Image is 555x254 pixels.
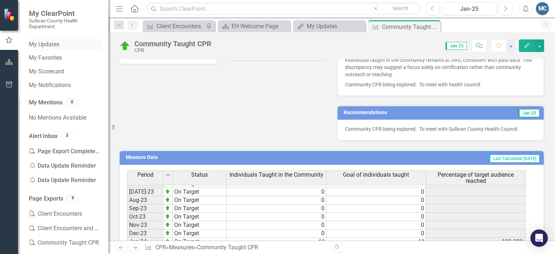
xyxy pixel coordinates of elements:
[295,22,363,31] a: My Updates
[326,196,426,205] td: 0
[29,54,101,62] a: My Favorites
[127,196,163,205] td: Aug-23
[426,238,526,246] td: 100.00%
[127,238,163,246] td: Jan-24
[382,22,439,31] div: Community Taught CPR
[345,42,536,79] p: In [DATE], the Sullivan County Health Department certified 29 individuals, a significant improvem...
[232,22,288,31] div: EH Welcome Page
[134,40,211,48] div: Community Taught CPR
[227,196,326,205] td: 0
[29,221,101,236] a: Client Encounters and Labs
[127,221,163,229] td: Nov-23
[145,244,326,252] div: » »
[165,197,171,203] img: zOikAAAAAElFTkSuQmCC
[156,22,204,31] div: Client Encounters
[173,229,227,238] td: On Target
[444,5,494,13] div: Jan-25
[227,188,326,196] td: 0
[343,172,409,178] span: Goal of individuals taught
[227,205,326,213] td: 0
[155,244,166,251] a: CPR
[29,144,101,159] div: Page Export Completed: Client Encounters
[29,132,57,141] a: Alert Inbox
[227,213,326,221] td: 0
[227,221,326,229] td: 0
[307,22,363,31] div: My Updates
[326,221,426,229] td: 0
[29,99,63,107] a: My Mentions
[126,155,285,160] h3: Measure Data
[173,221,227,229] td: On Target
[326,213,426,221] td: 0
[518,109,539,117] span: Jan-25
[165,230,171,236] img: zOikAAAAAElFTkSuQmCC
[29,236,101,250] a: Community Taught CPR
[344,110,474,115] h3: Recommendations
[134,48,211,53] div: CPR
[326,238,426,246] td: 44
[326,188,426,196] td: 0
[446,42,467,50] span: Jan-25
[489,155,539,163] span: Last Calculated [DATE]
[165,222,171,228] img: zOikAAAAAElFTkSuQmCC
[441,2,497,15] button: Jan-25
[173,196,227,205] td: On Target
[530,229,548,247] div: Open Intercom Messenger
[127,229,163,238] td: Dec-23
[345,79,536,88] p: Community CPR being explored. To meet with health council.
[29,195,63,203] a: Page Exports
[165,214,171,219] img: zOikAAAAAElFTkSuQmCC
[146,3,420,15] input: Search ClearPoint...
[326,229,426,238] td: 0
[227,238,326,246] td: 44
[173,213,227,221] td: On Target
[173,188,227,196] td: On Target
[393,5,408,11] span: Search
[4,8,16,21] img: ClearPoint Strategy
[67,195,78,201] div: 9
[326,205,426,213] td: 0
[66,99,78,105] div: 0
[145,22,204,31] a: Client Encounters
[165,205,171,211] img: zOikAAAAAElFTkSuQmCC
[165,189,171,194] img: zOikAAAAAElFTkSuQmCC
[29,81,101,90] a: My Notifications
[169,244,194,251] a: Measures
[173,238,227,246] td: On Target
[383,4,419,14] button: Search
[29,207,101,221] a: Client Encounters
[165,238,171,244] img: zOikAAAAAElFTkSuQmCC
[29,159,101,173] div: Data Update Reminder
[191,172,208,178] span: Status
[127,205,163,213] td: Sep-23
[127,213,163,221] td: Oct-23
[29,68,101,76] a: My Scorecard
[137,172,154,178] span: Period
[29,40,101,49] a: My Updates
[29,18,101,30] small: Sullivan County Health Department
[345,125,536,133] p: Community CPR being explored. To meet with Sullivan County Health Council.
[119,40,131,52] img: On Target
[29,111,101,125] div: No Mentions Available
[165,172,171,178] img: 8DAGhfEEPCf229AAAAAElFTkSuQmCC
[427,172,524,184] span: Percentage of target audience reached
[29,9,101,18] span: My ClearPoint
[29,173,101,188] div: Data Update Reminder
[197,244,258,251] div: Community Taught CPR
[61,132,73,138] div: 3
[173,205,227,213] td: On Target
[536,2,549,15] button: MC
[127,188,163,196] td: [DATE]-23
[227,229,326,238] td: 0
[220,22,288,31] a: EH Welcome Page
[229,172,323,178] span: Individuals Taught in the Community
